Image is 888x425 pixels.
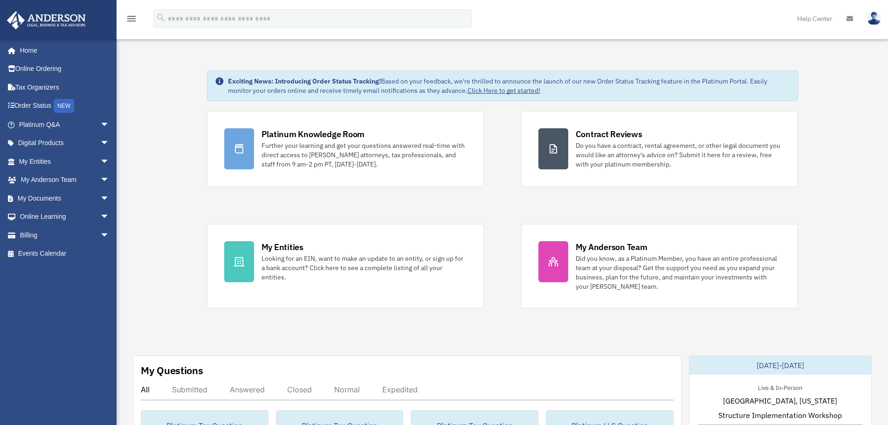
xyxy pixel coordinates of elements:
span: arrow_drop_down [100,134,119,153]
div: Submitted [172,385,207,394]
div: My Anderson Team [576,241,647,253]
div: Did you know, as a Platinum Member, you have an entire professional team at your disposal? Get th... [576,254,781,291]
div: All [141,385,150,394]
div: My Entities [262,241,303,253]
a: My Documentsarrow_drop_down [7,189,124,208]
span: arrow_drop_down [100,152,119,171]
a: My Anderson Teamarrow_drop_down [7,171,124,189]
i: menu [126,13,137,24]
div: NEW [54,99,74,113]
a: Platinum Q&Aarrow_drop_down [7,115,124,134]
div: Based on your feedback, we're thrilled to announce the launch of our new Order Status Tracking fe... [228,77,790,95]
div: Looking for an EIN, want to make an update to an entity, or sign up for a bank account? Click her... [262,254,467,282]
strong: Exciting News: Introducing Order Status Tracking! [228,77,381,85]
a: Order StatusNEW [7,97,124,116]
div: My Questions [141,363,203,377]
a: Online Ordering [7,60,124,78]
span: arrow_drop_down [100,171,119,190]
a: Events Calendar [7,244,124,263]
a: My Entitiesarrow_drop_down [7,152,124,171]
span: arrow_drop_down [100,189,119,208]
span: [GEOGRAPHIC_DATA], [US_STATE] [723,395,837,406]
a: Billingarrow_drop_down [7,226,124,244]
div: Answered [230,385,265,394]
div: Closed [287,385,312,394]
img: Anderson Advisors Platinum Portal [4,11,89,29]
a: My Entities Looking for an EIN, want to make an update to an entity, or sign up for a bank accoun... [207,224,484,308]
div: Contract Reviews [576,128,642,140]
span: arrow_drop_down [100,115,119,134]
i: search [156,13,166,23]
div: Expedited [382,385,418,394]
img: User Pic [867,12,881,25]
a: My Anderson Team Did you know, as a Platinum Member, you have an entire professional team at your... [521,224,798,308]
a: Platinum Knowledge Room Further your learning and get your questions answered real-time with dire... [207,111,484,187]
span: arrow_drop_down [100,208,119,227]
a: Contract Reviews Do you have a contract, rental agreement, or other legal document you would like... [521,111,798,187]
div: Further your learning and get your questions answered real-time with direct access to [PERSON_NAM... [262,141,467,169]
a: Click Here to get started! [468,86,540,95]
span: Structure Implementation Workshop [718,410,842,421]
a: Tax Organizers [7,78,124,97]
span: arrow_drop_down [100,226,119,245]
div: Live & In-Person [750,382,810,392]
div: Do you have a contract, rental agreement, or other legal document you would like an attorney's ad... [576,141,781,169]
div: Platinum Knowledge Room [262,128,365,140]
div: Normal [334,385,360,394]
div: [DATE]-[DATE] [689,356,871,375]
a: menu [126,16,137,24]
a: Digital Productsarrow_drop_down [7,134,124,153]
a: Online Learningarrow_drop_down [7,208,124,226]
a: Home [7,41,119,60]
